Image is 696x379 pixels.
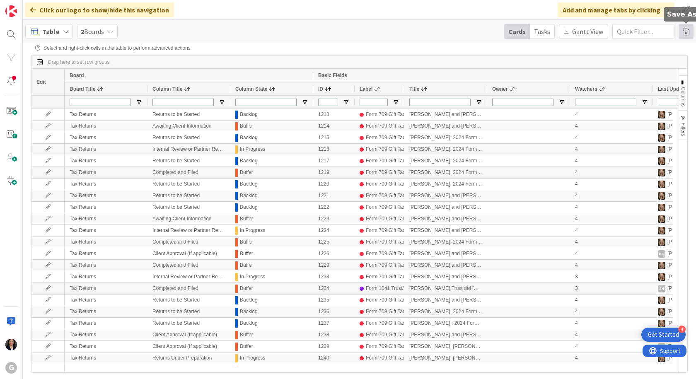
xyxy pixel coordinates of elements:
[404,179,487,190] div: [PERSON_NAME]: 2024 Form 709 Due [DATE], extended to [DATE]
[570,167,653,178] div: 4
[240,353,265,363] div: In Progress
[240,179,258,189] div: Backlog
[240,202,258,212] div: Backlog
[570,283,653,294] div: 3
[35,45,684,51] div: Select and right-click cells in the table to perform advanced actions
[219,99,225,106] button: Open Filter Menu
[558,99,565,106] button: Open Filter Menu
[147,248,230,259] div: Client Approval (If applicable)
[147,329,230,340] div: Client Approval (If applicable)
[36,79,46,85] span: Edit
[366,109,405,120] div: Form 709 Gift Tax
[366,191,405,201] div: Form 709 Gift Tax
[658,134,665,142] img: BS
[658,343,665,350] div: RC
[147,121,230,132] div: Awaiting Client Information
[313,121,355,132] div: 1214
[240,272,265,282] div: In Progress
[65,271,147,282] div: Tax Returns
[658,239,665,246] img: BS
[240,144,265,154] div: In Progress
[404,318,487,329] div: [PERSON_NAME] : 2024 Form 709 Due [DATE], extended to [DATE]
[65,225,147,236] div: Tax Returns
[404,121,487,132] div: [PERSON_NAME] and [PERSON_NAME]: 2024 Form 709 Due [DATE], extended to [DATE]
[147,271,230,282] div: Internal Review or Partner Review
[147,341,230,352] div: Client Approval (If applicable)
[65,109,147,120] div: Tax Returns
[404,167,487,178] div: [PERSON_NAME]: 2024 Form 709 Due [DATE], extended to [DATE]
[366,156,405,166] div: Form 709 Gift Tax
[147,295,230,306] div: Returns to be Started
[658,227,665,234] img: BS
[147,318,230,329] div: Returns to be Started
[313,352,355,364] div: 1240
[65,237,147,248] div: Tax Returns
[409,86,419,92] span: Title
[313,318,355,329] div: 1237
[404,202,487,213] div: [PERSON_NAME] and [PERSON_NAME]: 2024 Form 709 Due [DATE], extended to [DATE]
[65,167,147,178] div: Tax Returns
[65,121,147,132] div: Tax Returns
[65,352,147,364] div: Tax Returns
[393,99,399,106] button: Open Filter Menu
[313,213,355,225] div: 1223
[147,202,230,213] div: Returns to be Started
[147,225,230,236] div: Internal Review or Partner Review
[65,213,147,225] div: Tax Returns
[65,283,147,294] div: Tax Returns
[65,341,147,352] div: Tax Returns
[240,225,265,236] div: In Progress
[240,249,253,259] div: Buffer
[404,248,487,259] div: [PERSON_NAME] and [PERSON_NAME]: 2024 Form 709 Due [DATE], extended to [DATE]
[404,144,487,155] div: [PERSON_NAME]: 2024 Form 709 Due [DATE]
[240,330,253,340] div: Buffer
[366,365,405,375] div: Form 709 Gift Tax
[658,204,665,211] img: BS
[570,329,653,340] div: 4
[65,190,147,201] div: Tax Returns
[313,283,355,294] div: 1234
[65,364,147,375] div: Tax Returns
[240,283,253,294] div: Buffer
[658,146,665,153] img: BS
[313,237,355,248] div: 1225
[366,133,405,143] div: Form 709 Gift Tax
[404,155,487,167] div: [PERSON_NAME]: 2024 Form 709 Due [DATE], extended to [DATE]
[572,27,603,36] span: Gantt View
[658,262,665,269] img: BS
[313,329,355,340] div: 1238
[570,237,653,248] div: 4
[658,123,665,130] img: BS
[404,352,487,364] div: [PERSON_NAME], [PERSON_NAME] and [PERSON_NAME]: 2024 Form 709 Due [DATE], extended to [DATE]
[240,365,253,375] div: Buffer
[65,318,147,329] div: Tax Returns
[658,320,665,327] img: BS
[147,179,230,190] div: Returns to be Started
[65,260,147,271] div: Tax Returns
[313,132,355,143] div: 1215
[313,306,355,317] div: 1236
[313,364,355,375] div: 1241
[366,295,405,305] div: Form 709 Gift Tax
[5,5,17,17] img: Visit kanbanzone.com
[504,24,530,39] div: Cards
[313,248,355,259] div: 1226
[404,132,487,143] div: [PERSON_NAME]: 2024 Form 709 Due [DATE], extended to [DATE]
[570,155,653,167] div: 4
[570,341,653,352] div: 4
[240,121,253,131] div: Buffer
[65,155,147,167] div: Tax Returns
[366,167,405,178] div: Form 709 Gift Tax
[147,260,230,271] div: Completed and Filed
[318,86,323,92] span: ID
[612,24,674,39] input: Quick Filter...
[570,364,653,375] div: 4
[658,169,665,176] img: BS
[658,308,665,316] img: BS
[658,355,665,362] img: BS
[658,250,665,258] div: RC
[366,283,427,294] div: Form 1041 Trust/Estate Tax
[404,237,487,248] div: [PERSON_NAME]: 2024 Form 709 Due [DATE]; extended to [DATE]
[313,109,355,120] div: 1213
[136,99,143,106] button: Open Filter Menu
